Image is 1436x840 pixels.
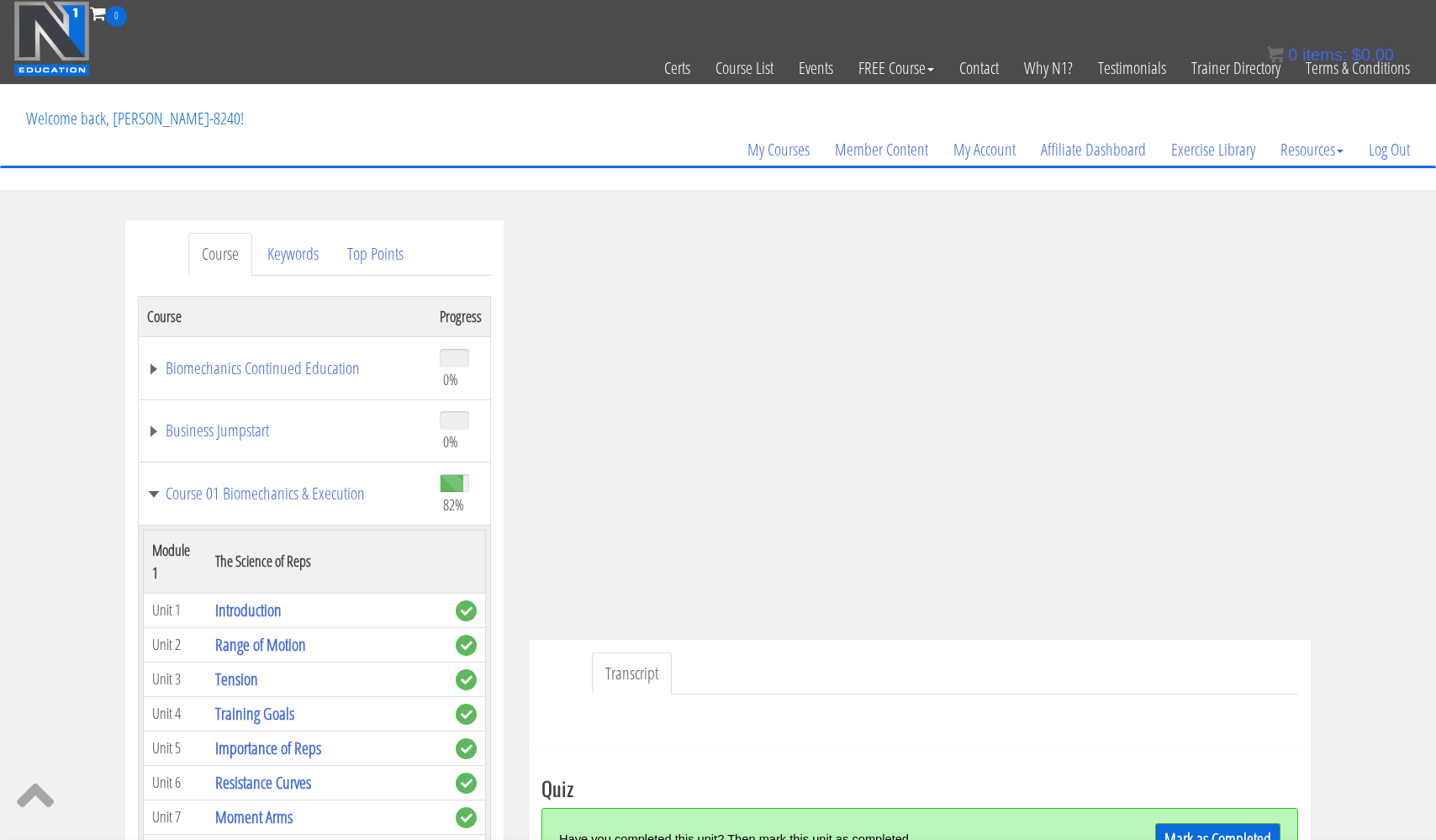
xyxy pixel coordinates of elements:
[1268,109,1356,190] a: Resources
[334,233,417,276] a: Top Points
[207,530,447,593] th: The Science of Reps
[188,233,252,276] a: Course
[1352,45,1394,64] bdi: 0.00
[144,765,207,800] td: Unit 6
[1267,46,1284,63] img: icon11.png
[215,737,321,759] a: Importance of Reps
[147,485,423,502] a: Course 01 Biomechanics & Execution
[215,599,282,621] a: Introduction
[456,704,477,725] span: complete
[1288,45,1297,64] span: 0
[215,668,258,690] a: Tension
[1352,45,1361,64] span: $
[106,6,127,27] span: 0
[1267,45,1394,64] a: 0 items: $0.00
[941,109,1028,190] a: My Account
[215,806,293,828] a: Moment Arms
[541,777,1298,799] h3: Quiz
[144,800,207,834] td: Unit 7
[13,1,90,77] img: n1-education
[1302,45,1347,64] span: items:
[215,633,306,656] a: Range of Motion
[1179,27,1293,109] a: Trainer Directory
[147,360,423,377] a: Biomechanics Continued Education
[13,85,256,152] p: Welcome back, [PERSON_NAME]-8240!
[822,109,941,190] a: Member Content
[592,652,672,695] a: Transcript
[443,495,464,514] span: 82%
[1028,109,1159,190] a: Affiliate Dashboard
[144,530,207,593] th: Module 1
[443,370,458,388] span: 0%
[947,27,1011,109] a: Contact
[456,738,477,759] span: complete
[443,432,458,451] span: 0%
[456,807,477,828] span: complete
[144,593,207,627] td: Unit 1
[703,27,786,109] a: Course List
[652,27,703,109] a: Certs
[147,422,423,439] a: Business Jumpstart
[1159,109,1268,190] a: Exercise Library
[1085,27,1179,109] a: Testimonials
[144,731,207,765] td: Unit 5
[456,669,477,690] span: complete
[786,27,846,109] a: Events
[215,771,311,794] a: Resistance Curves
[846,27,947,109] a: FREE Course
[144,627,207,662] td: Unit 2
[1011,27,1085,109] a: Why N1?
[139,296,432,336] th: Course
[1293,27,1423,109] a: Terms & Conditions
[456,600,477,621] span: complete
[456,773,477,794] span: complete
[735,109,822,190] a: My Courses
[456,635,477,656] span: complete
[144,696,207,731] td: Unit 4
[1356,109,1423,190] a: Log Out
[144,662,207,696] td: Unit 3
[215,702,294,725] a: Training Goals
[431,296,491,336] th: Progress
[90,2,127,24] a: 0
[254,233,332,276] a: Keywords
